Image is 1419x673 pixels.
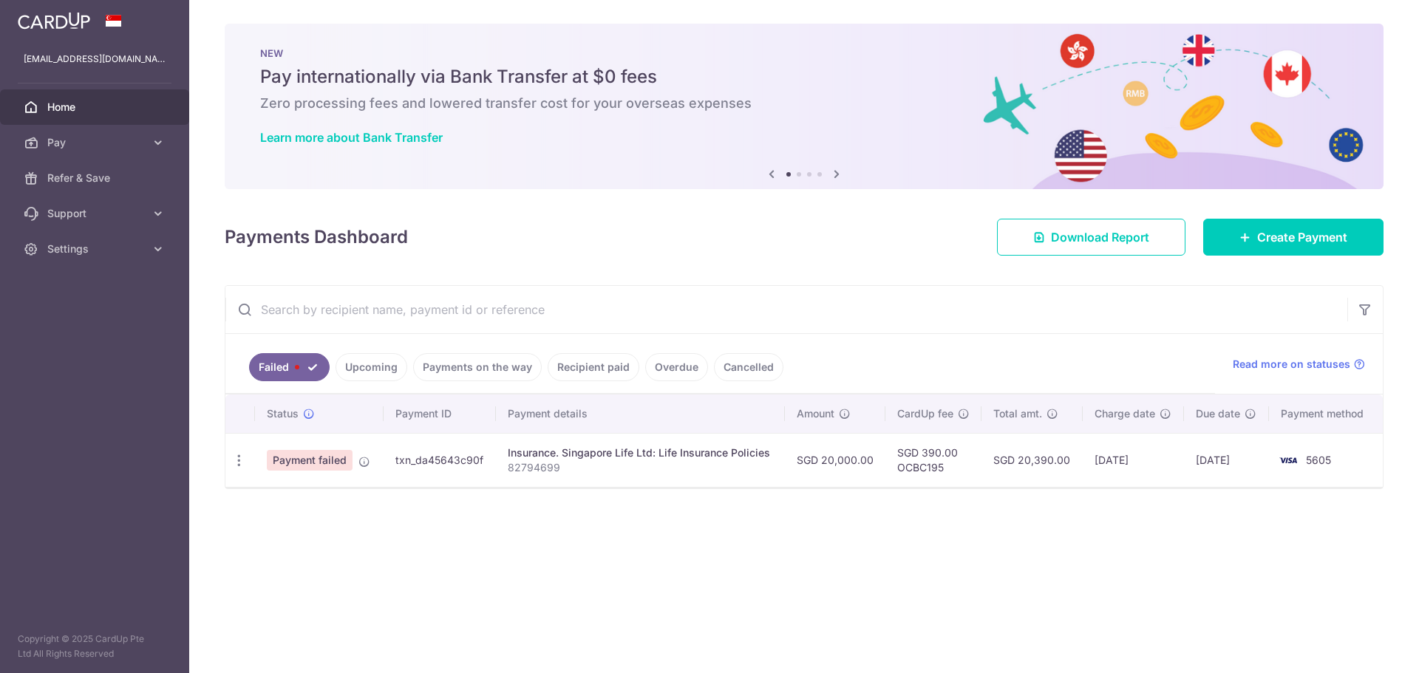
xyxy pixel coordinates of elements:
td: txn_da45643c90f [384,433,496,487]
th: Payment method [1269,394,1383,433]
td: [DATE] [1184,433,1269,487]
div: Insurance. Singapore Life Ltd: Life Insurance Policies [508,445,773,460]
h6: Zero processing fees and lowered transfer cost for your overseas expenses [260,95,1348,112]
span: Pay [47,135,145,150]
p: [EMAIL_ADDRESS][DOMAIN_NAME] [24,52,166,66]
td: SGD 390.00 OCBC195 [885,433,981,487]
span: Support [47,206,145,221]
a: Create Payment [1203,219,1384,256]
h5: Pay internationally via Bank Transfer at $0 fees [260,65,1348,89]
span: Total amt. [993,406,1042,421]
a: Learn more about Bank Transfer [260,130,443,145]
p: NEW [260,47,1348,59]
h4: Payments Dashboard [225,224,408,250]
td: SGD 20,000.00 [785,433,885,487]
td: [DATE] [1083,433,1184,487]
span: Read more on statuses [1233,357,1350,372]
a: Payments on the way [413,353,542,381]
span: Home [47,100,145,115]
a: Cancelled [714,353,783,381]
img: Bank transfer banner [225,24,1384,189]
a: Overdue [645,353,708,381]
span: Charge date [1095,406,1155,421]
span: Status [267,406,299,421]
input: Search by recipient name, payment id or reference [225,286,1347,333]
a: Download Report [997,219,1185,256]
th: Payment details [496,394,785,433]
span: Create Payment [1257,228,1347,246]
span: CardUp fee [897,406,953,421]
span: Payment failed [267,450,353,471]
span: Due date [1196,406,1240,421]
img: CardUp [18,12,90,30]
p: 82794699 [508,460,773,475]
a: Failed [249,353,330,381]
span: Download Report [1051,228,1149,246]
td: SGD 20,390.00 [981,433,1083,487]
span: 5605 [1306,454,1331,466]
a: Read more on statuses [1233,357,1365,372]
a: Upcoming [336,353,407,381]
a: Recipient paid [548,353,639,381]
span: Settings [47,242,145,256]
th: Payment ID [384,394,496,433]
span: Refer & Save [47,171,145,185]
span: Amount [797,406,834,421]
img: Bank Card [1273,451,1303,469]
